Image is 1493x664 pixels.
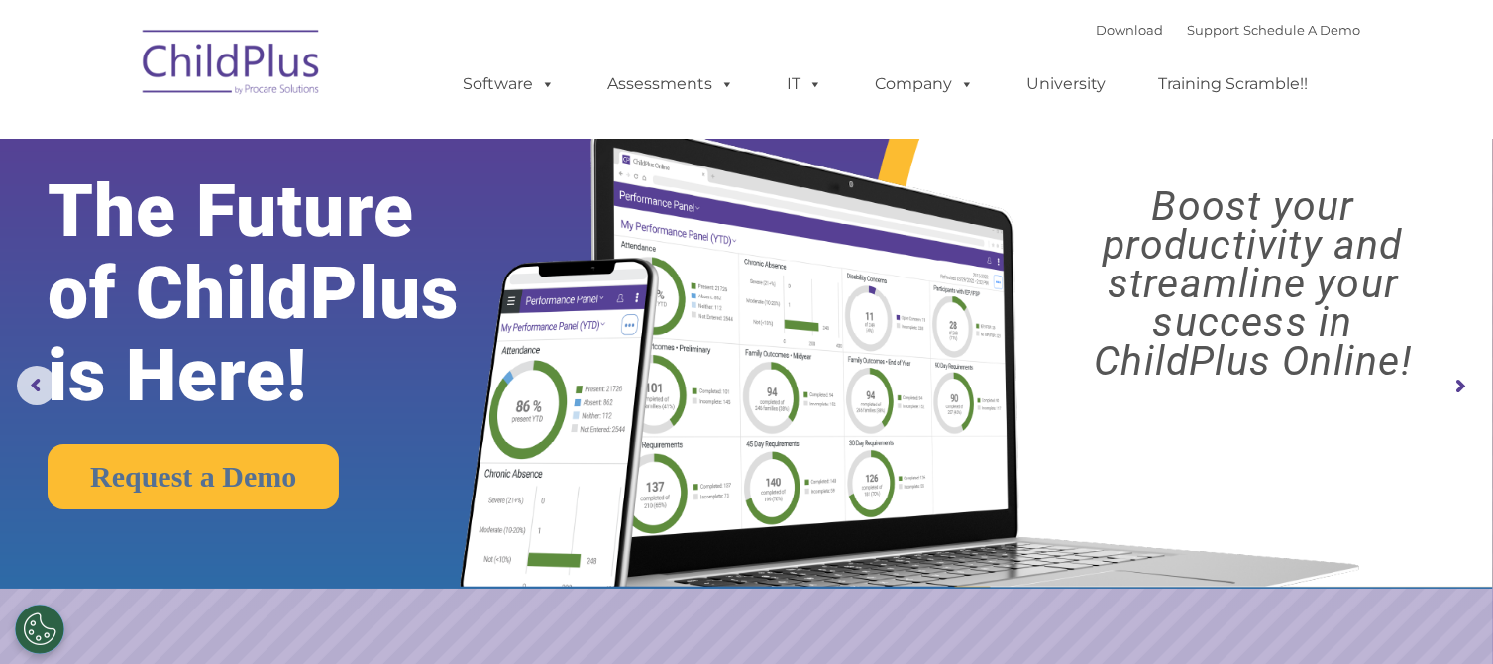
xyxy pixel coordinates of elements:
a: Schedule A Demo [1244,22,1361,38]
a: University [1008,64,1126,104]
img: ChildPlus by Procare Solutions [133,16,331,115]
a: Request a Demo [48,444,339,509]
a: Support [1188,22,1240,38]
span: Phone number [275,212,360,227]
button: Cookies Settings [15,605,64,654]
a: Download [1097,22,1164,38]
a: Company [856,64,995,104]
rs-layer: The Future of ChildPlus is Here! [48,170,524,417]
a: Software [444,64,576,104]
a: Assessments [588,64,755,104]
a: Training Scramble!! [1139,64,1329,104]
span: Last name [275,131,336,146]
font: | [1097,22,1361,38]
a: IT [768,64,843,104]
rs-layer: Boost your productivity and streamline your success in ChildPlus Online! [1031,187,1474,381]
